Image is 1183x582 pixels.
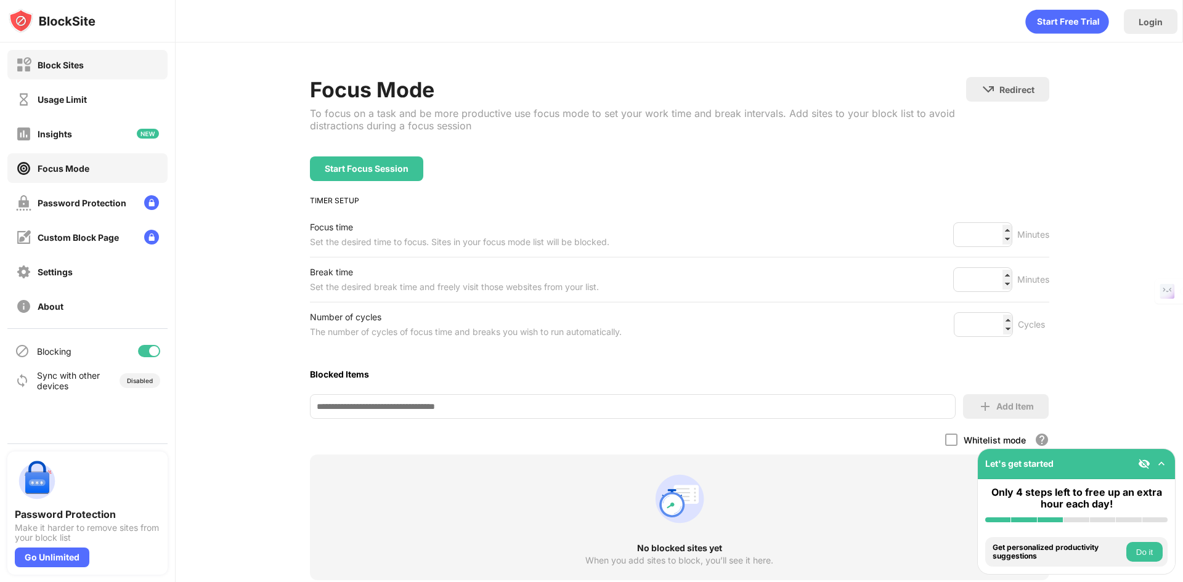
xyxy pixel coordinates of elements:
[15,373,30,388] img: sync-icon.svg
[16,230,31,245] img: customize-block-page-off.svg
[38,198,126,208] div: Password Protection
[310,369,1049,379] div: Blocked Items
[15,459,59,503] img: push-password-protection.svg
[37,370,100,391] div: Sync with other devices
[325,164,409,174] div: Start Focus Session
[993,543,1123,561] div: Get personalized productivity suggestions
[310,107,966,132] div: To focus on a task and be more productive use focus mode to set your work time and break interval...
[38,301,63,312] div: About
[310,77,966,102] div: Focus Mode
[1155,458,1168,470] img: omni-setup-toggle.svg
[127,377,153,384] div: Disabled
[985,487,1168,510] div: Only 4 steps left to free up an extra hour each day!
[15,523,160,543] div: Make it harder to remove sites from your block list
[9,9,96,33] img: logo-blocksite.svg
[38,232,119,243] div: Custom Block Page
[1018,317,1049,332] div: Cycles
[15,548,89,567] div: Go Unlimited
[999,84,1035,95] div: Redirect
[38,267,73,277] div: Settings
[16,195,31,211] img: password-protection-off.svg
[310,220,609,235] div: Focus time
[1017,227,1049,242] div: Minutes
[1025,9,1109,34] div: animation
[16,299,31,314] img: about-off.svg
[38,129,72,139] div: Insights
[38,60,84,70] div: Block Sites
[1017,272,1049,287] div: Minutes
[37,346,71,357] div: Blocking
[310,543,1049,553] div: No blocked sites yet
[137,129,159,139] img: new-icon.svg
[310,196,1049,205] div: TIMER SETUP
[650,469,709,528] div: animation
[310,235,609,249] div: Set the desired time to focus. Sites in your focus mode list will be blocked.
[38,94,87,105] div: Usage Limit
[38,163,89,174] div: Focus Mode
[15,344,30,358] img: blocking-icon.svg
[16,57,31,73] img: block-off.svg
[585,556,773,565] div: When you add sites to block, you’ll see it here.
[964,435,1026,445] div: Whitelist mode
[310,280,599,294] div: Set the desired break time and freely visit those websites from your list.
[144,195,159,210] img: lock-menu.svg
[1138,458,1150,470] img: eye-not-visible.svg
[16,92,31,107] img: time-usage-off.svg
[310,265,599,280] div: Break time
[310,310,622,325] div: Number of cycles
[1126,542,1163,562] button: Do it
[996,402,1034,411] div: Add Item
[16,264,31,280] img: settings-off.svg
[310,325,622,339] div: The number of cycles of focus time and breaks you wish to run automatically.
[144,230,159,245] img: lock-menu.svg
[16,161,31,176] img: focus-on.svg
[985,458,1054,469] div: Let's get started
[16,126,31,142] img: insights-off.svg
[1139,17,1163,27] div: Login
[15,508,160,520] div: Password Protection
